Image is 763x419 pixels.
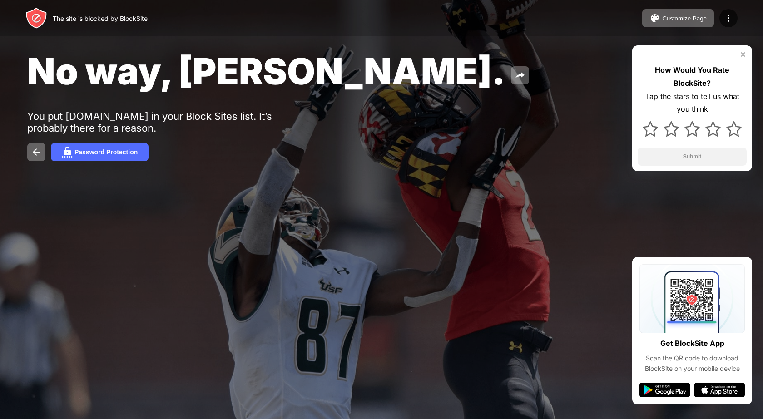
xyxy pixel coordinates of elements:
img: qrcode.svg [639,264,745,333]
div: Customize Page [662,15,707,22]
img: menu-icon.svg [723,13,734,24]
img: share.svg [515,70,525,81]
img: back.svg [31,147,42,158]
img: app-store.svg [694,383,745,397]
div: You put [DOMAIN_NAME] in your Block Sites list. It’s probably there for a reason. [27,110,308,134]
div: How Would You Rate BlockSite? [638,64,747,90]
img: star.svg [726,121,742,137]
span: No way, [PERSON_NAME]. [27,49,505,93]
img: password.svg [62,147,73,158]
img: star.svg [684,121,700,137]
img: pallet.svg [649,13,660,24]
button: Submit [638,148,747,166]
img: star.svg [705,121,721,137]
img: header-logo.svg [25,7,47,29]
div: Scan the QR code to download BlockSite on your mobile device [639,353,745,374]
img: star.svg [643,121,658,137]
div: Get BlockSite App [660,337,724,350]
div: The site is blocked by BlockSite [53,15,148,22]
img: google-play.svg [639,383,690,397]
div: Tap the stars to tell us what you think [638,90,747,116]
img: rate-us-close.svg [739,51,747,58]
div: Password Protection [74,148,138,156]
button: Password Protection [51,143,149,161]
button: Customize Page [642,9,714,27]
img: star.svg [664,121,679,137]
